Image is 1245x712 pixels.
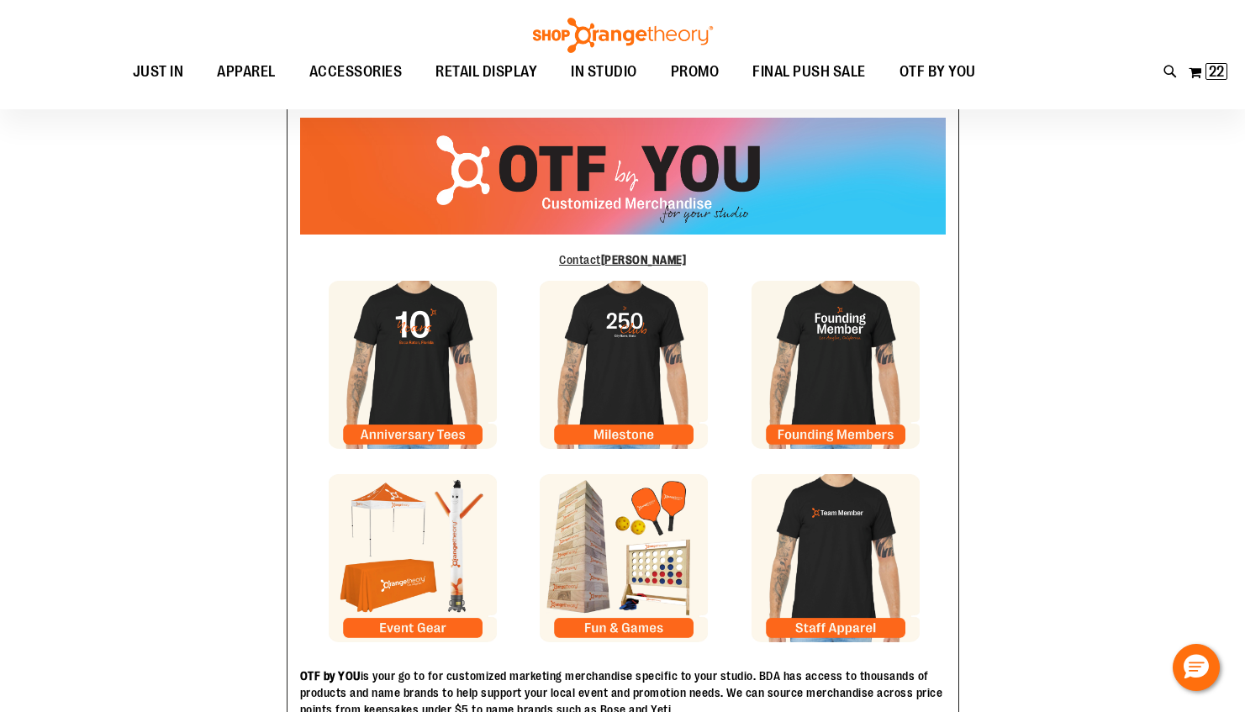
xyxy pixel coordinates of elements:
img: OTF Custom Orders [300,118,946,234]
img: Founding Member Tile [752,281,920,449]
a: JUST IN [116,53,201,92]
img: Milestone Tile [540,281,708,449]
img: Anniversary Tile [329,281,497,449]
img: Milestone Tile [540,474,708,642]
img: Anniversary Tile [329,474,497,642]
a: OTF BY YOU [883,53,993,91]
a: ACCESSORIES [293,53,419,92]
span: OTF BY YOU [899,53,976,91]
a: Contact[PERSON_NAME] [559,253,686,266]
span: RETAIL DISPLAY [435,53,537,91]
span: IN STUDIO [571,53,637,91]
button: Hello, have a question? Let’s chat. [1173,644,1220,691]
a: FINAL PUSH SALE [736,53,883,92]
span: FINAL PUSH SALE [752,53,866,91]
a: APPAREL [200,53,293,92]
a: PROMO [654,53,736,92]
img: Founding Member Tile [752,474,920,642]
strong: OTF by YOU [300,669,361,683]
span: JUST IN [133,53,184,91]
span: APPAREL [217,53,276,91]
a: IN STUDIO [554,53,654,92]
span: 22 [1209,63,1224,80]
img: Shop Orangetheory [530,18,715,53]
span: PROMO [671,53,720,91]
span: ACCESSORIES [309,53,403,91]
a: RETAIL DISPLAY [419,53,554,92]
b: [PERSON_NAME] [601,253,687,266]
